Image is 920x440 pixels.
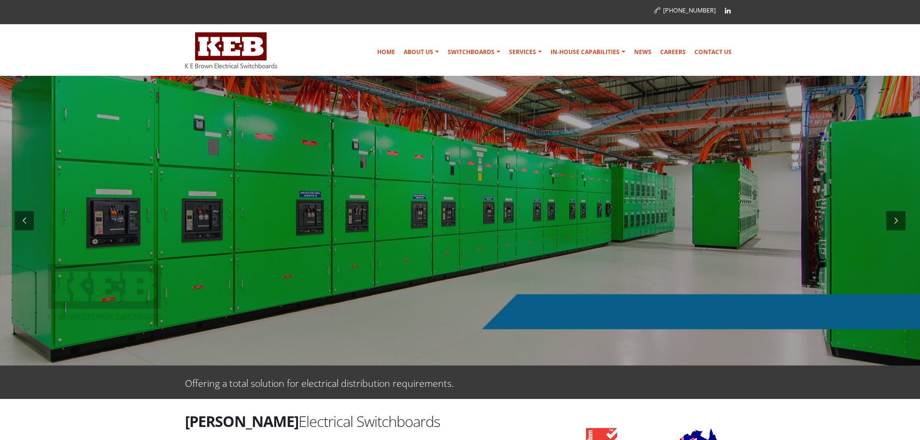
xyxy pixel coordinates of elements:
h2: Electrical Switchboards [185,411,547,431]
a: In-house Capabilities [547,43,629,62]
a: [PHONE_NUMBER] [654,6,716,14]
p: Offering a total solution for electrical distribution requirements. [185,375,454,389]
img: K E Brown Electrical Switchboards [185,32,277,69]
a: Home [373,43,399,62]
a: Switchboards [444,43,504,62]
a: Contact Us [691,43,736,62]
a: About Us [400,43,443,62]
a: Careers [656,43,690,62]
a: News [630,43,655,62]
strong: [PERSON_NAME] [185,411,298,431]
a: Services [505,43,546,62]
a: Linkedin [721,3,735,18]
